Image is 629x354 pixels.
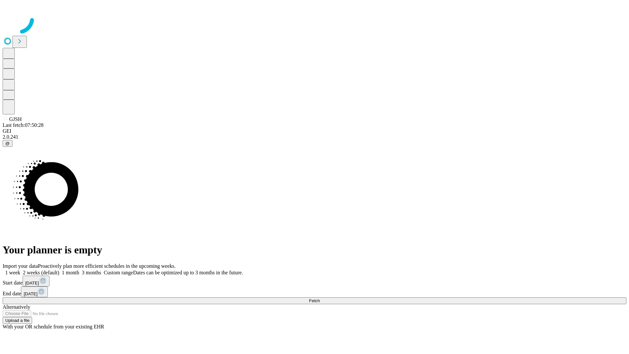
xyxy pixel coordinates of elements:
[5,141,10,146] span: @
[25,281,39,285] span: [DATE]
[24,291,37,296] span: [DATE]
[3,134,626,140] div: 2.0.241
[3,244,626,256] h1: Your planner is empty
[3,324,104,329] span: With your OR schedule from your existing EHR
[23,270,59,275] span: 2 weeks (default)
[3,263,38,269] span: Import your data
[38,263,176,269] span: Proactively plan more efficient schedules in the upcoming weeks.
[21,286,48,297] button: [DATE]
[23,276,49,286] button: [DATE]
[104,270,133,275] span: Custom range
[5,270,20,275] span: 1 week
[3,297,626,304] button: Fetch
[3,122,44,128] span: Last fetch: 07:50:28
[82,270,101,275] span: 3 months
[3,304,30,310] span: Alternatively
[62,270,79,275] span: 1 month
[3,140,12,147] button: @
[3,128,626,134] div: GEI
[3,317,32,324] button: Upload a file
[9,116,22,122] span: GJSH
[3,286,626,297] div: End date
[133,270,243,275] span: Dates can be optimized up to 3 months in the future.
[309,298,320,303] span: Fetch
[3,276,626,286] div: Start date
